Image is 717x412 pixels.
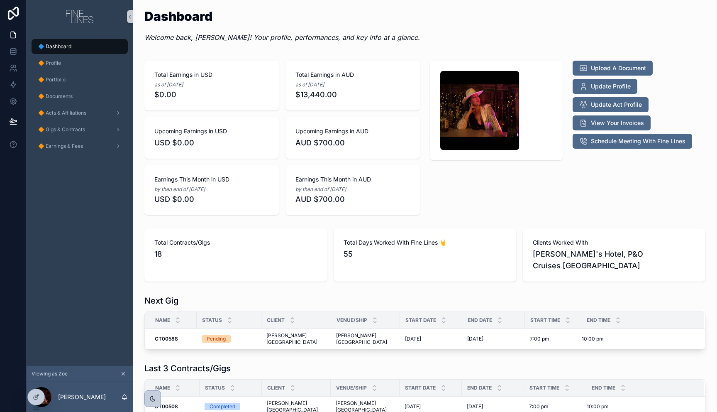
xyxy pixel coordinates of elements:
[267,385,285,391] span: Client
[295,127,410,135] span: Upcoming Earnings in AUD
[295,89,410,101] span: $13,440.00
[66,10,93,23] img: App logo
[154,89,269,101] span: $0.00
[38,110,86,116] span: 🔶 Acts & Affiliations
[144,363,231,374] h1: Last 3 Contracts/Gigs
[154,194,269,205] span: USD $0.00
[155,336,178,342] strong: CT00588
[591,64,646,72] span: Upload A Document
[32,139,128,154] a: 🔶 Earnings & Fees
[530,317,560,324] span: Start Time
[336,385,367,391] span: Venue/Ship
[591,119,644,127] span: View Your Invoices
[587,403,609,410] span: 10:00 pm
[154,137,269,149] span: USD $0.00
[582,336,604,342] span: 10:00 pm
[295,175,410,184] span: Earnings This Month in AUD
[295,137,410,149] span: AUD $700.00
[405,317,436,324] span: Start Date
[155,317,170,324] span: Name
[582,336,694,342] a: 10:00 pm
[529,385,559,391] span: Start Time
[530,336,576,342] a: 7:00 pm
[405,403,421,410] span: [DATE]
[38,60,61,66] span: 🔶 Profile
[154,175,269,184] span: Earnings This Month in USD
[405,336,457,342] a: [DATE]
[32,89,128,104] a: 🔶 Documents
[27,33,133,164] div: scrollable content
[32,72,128,87] a: 🔶 Portfolio
[573,61,653,76] button: Upload A Document
[144,10,420,22] h1: Dashboard
[533,238,695,247] span: Clients Worked With
[467,336,520,342] a: [DATE]
[587,317,610,324] span: End Time
[573,97,649,112] button: Update Act Profile
[344,248,506,260] span: 55
[530,336,549,342] span: 7:00 pm
[38,43,71,50] span: 🔷 Dashboard
[295,186,346,193] em: by then end of [DATE]
[38,76,66,83] span: 🔶 Portfolio
[467,403,483,410] span: [DATE]
[155,385,170,391] span: Name
[405,385,436,391] span: Start Date
[295,71,410,79] span: Total Earnings in AUD
[154,238,317,247] span: Total Contracts/Gigs
[591,82,631,91] span: Update Profile
[32,105,128,120] a: 🔶 Acts & Affiliations
[210,403,235,410] div: Completed
[32,370,68,377] span: Viewing as Zoe
[468,317,492,324] span: End Date
[405,336,421,342] span: [DATE]
[154,127,269,135] span: Upcoming Earnings in USD
[32,56,128,71] a: 🔶 Profile
[202,335,256,343] a: Pending
[144,33,420,42] em: Welcome back, [PERSON_NAME]! Your profile, performances, and key info at a glance.
[573,134,692,149] button: Schedule Meeting With Fine Lines
[144,295,178,307] h1: Next Gig
[467,385,492,391] span: End Date
[295,194,410,205] span: AUD $700.00
[591,137,685,145] span: Schedule Meeting With Fine Lines
[38,93,73,100] span: 🔶 Documents
[336,332,395,346] a: [PERSON_NAME][GEOGRAPHIC_DATA]
[591,101,642,109] span: Update Act Profile
[344,238,506,247] span: Total Days Worked With Fine Lines 🤘
[155,403,178,410] strong: CT00508
[467,336,483,342] span: [DATE]
[154,81,183,88] em: as of [DATE]
[529,403,549,410] span: 7:00 pm
[154,248,317,260] span: 18
[32,39,128,54] a: 🔷 Dashboard
[205,385,225,391] span: Status
[592,385,615,391] span: End Time
[58,393,106,401] p: [PERSON_NAME]
[38,143,83,150] span: 🔶 Earnings & Fees
[337,317,367,324] span: Venue/Ship
[207,335,226,343] div: Pending
[573,79,637,94] button: Update Profile
[155,336,192,342] a: CT00588
[38,126,85,133] span: 🔶 Gigs & Contracts
[202,317,222,324] span: Status
[154,186,205,193] em: by then end of [DATE]
[573,115,651,130] button: View Your Invoices
[533,248,695,272] span: [PERSON_NAME]'s Hotel, P&O Cruises [GEOGRAPHIC_DATA]
[266,332,326,346] a: [PERSON_NAME][GEOGRAPHIC_DATA]
[267,317,285,324] span: Client
[295,81,324,88] em: as of [DATE]
[154,71,269,79] span: Total Earnings in USD
[32,122,128,137] a: 🔶 Gigs & Contracts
